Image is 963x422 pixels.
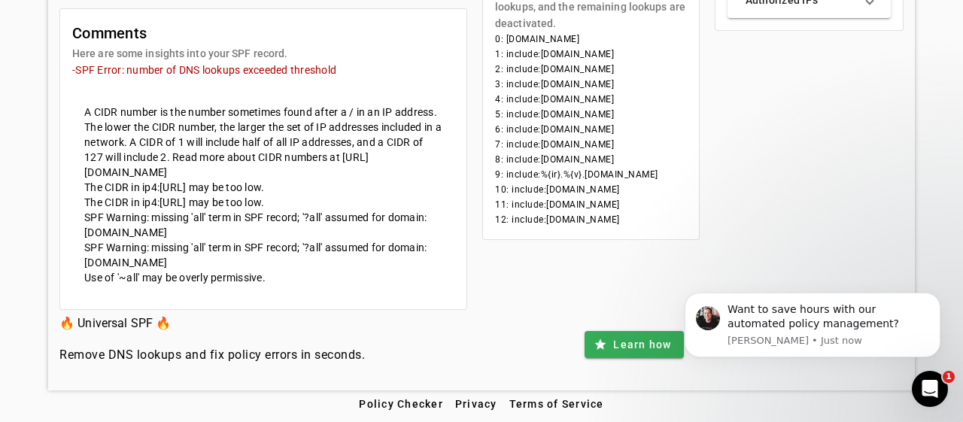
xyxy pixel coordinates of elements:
[495,77,686,92] li: 3: include:[DOMAIN_NAME]
[495,92,686,107] li: 4: include:[DOMAIN_NAME]
[912,371,948,407] iframe: Intercom live chat
[495,137,686,152] li: 7: include:[DOMAIN_NAME]
[72,93,454,180] mat-card-content: A CIDR number is the number sometimes found after a / in an IP address. The lower the CIDR number...
[72,21,287,45] mat-card-title: Comments
[495,212,686,227] li: 12: include:[DOMAIN_NAME]
[72,270,454,297] mat-card-content: Use of '~all' may be overly permissive.
[449,390,503,417] button: Privacy
[72,240,454,270] mat-card-content: SPF Warning: missing 'all' term in SPF record; '?all' assumed for domain: [DOMAIN_NAME]
[72,62,454,77] mat-error: -SPF Error: number of DNS lookups exceeded threshold
[59,346,365,364] h4: Remove DNS lookups and fix policy errors in seconds.
[495,152,686,167] li: 8: include:[DOMAIN_NAME]
[495,122,686,137] li: 6: include:[DOMAIN_NAME]
[359,398,443,410] span: Policy Checker
[495,197,686,212] li: 11: include:[DOMAIN_NAME]
[455,398,497,410] span: Privacy
[495,32,686,47] li: 0: [DOMAIN_NAME]
[72,180,454,195] mat-card-content: The CIDR in ip4:[URL] may be too low.
[585,331,683,358] button: Learn how
[662,270,963,381] iframe: Intercom notifications message
[72,210,454,240] mat-card-content: SPF Warning: missing 'all' term in SPF record; '?all' assumed for domain: [DOMAIN_NAME]
[72,45,287,62] mat-card-subtitle: Here are some insights into your SPF record.
[495,62,686,77] li: 2: include:[DOMAIN_NAME]
[495,107,686,122] li: 5: include:[DOMAIN_NAME]
[72,195,454,210] mat-card-content: The CIDR in ip4:[URL] may be too low.
[495,47,686,62] li: 1: include:[DOMAIN_NAME]
[943,371,955,383] span: 1
[495,182,686,197] li: 10: include:[DOMAIN_NAME]
[509,398,604,410] span: Terms of Service
[59,313,365,334] h3: 🔥 Universal SPF 🔥
[353,390,449,417] button: Policy Checker
[613,337,671,352] span: Learn how
[495,167,686,182] li: 9: include:%{ir}.%{v}.[DOMAIN_NAME]
[503,390,610,417] button: Terms of Service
